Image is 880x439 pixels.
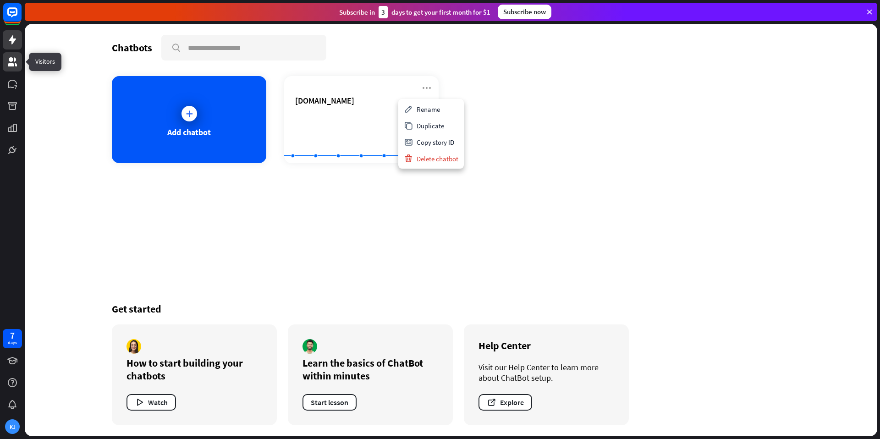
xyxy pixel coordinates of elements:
div: Learn the basics of ChatBot within minutes [302,357,438,382]
img: author [126,339,141,354]
div: Copy story ID [400,134,462,150]
div: Subscribe in days to get your first month for $1 [339,6,490,18]
div: Get started [112,302,790,315]
div: Rename [400,101,462,117]
div: Visit our Help Center to learn more about ChatBot setup. [478,362,614,383]
button: Watch [126,394,176,411]
img: author [302,339,317,354]
button: Start lesson [302,394,357,411]
div: How to start building your chatbots [126,357,262,382]
span: bold-threads.shop [295,95,354,106]
div: days [8,340,17,346]
div: Add chatbot [167,127,211,137]
div: Delete chatbot [400,150,462,167]
a: 7 days [3,329,22,348]
button: Open LiveChat chat widget [7,4,35,31]
div: 7 [10,331,15,340]
div: Chatbots [112,41,152,54]
div: 3 [379,6,388,18]
button: Explore [478,394,532,411]
div: Subscribe now [498,5,551,19]
div: Help Center [478,339,614,352]
div: KJ [5,419,20,434]
div: Duplicate [400,117,462,134]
